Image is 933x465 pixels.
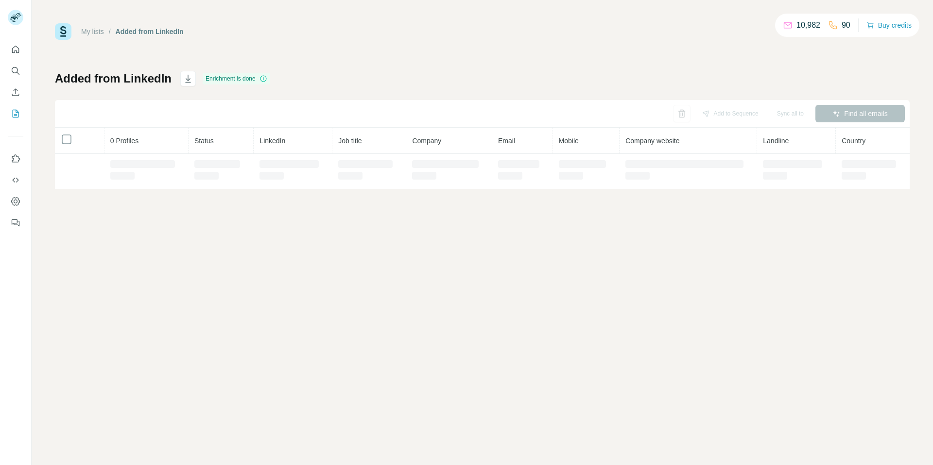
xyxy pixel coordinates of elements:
li: / [109,27,111,36]
button: Search [8,62,23,80]
button: Dashboard [8,193,23,210]
span: 0 Profiles [110,137,138,145]
div: Enrichment is done [203,73,270,84]
span: Landline [763,137,789,145]
span: Company [412,137,441,145]
span: Email [498,137,515,145]
button: Use Surfe on LinkedIn [8,150,23,167]
span: Job title [338,137,362,145]
button: Feedback [8,214,23,232]
span: Status [194,137,214,145]
button: My lists [8,105,23,122]
span: Country [842,137,865,145]
button: Quick start [8,41,23,58]
button: Buy credits [866,18,912,32]
h1: Added from LinkedIn [55,71,172,86]
span: LinkedIn [259,137,285,145]
span: Company website [625,137,679,145]
a: My lists [81,28,104,35]
p: 90 [842,19,850,31]
span: Mobile [559,137,579,145]
div: Added from LinkedIn [116,27,184,36]
button: Use Surfe API [8,171,23,189]
button: Enrich CSV [8,83,23,101]
img: Surfe Logo [55,23,71,40]
p: 10,982 [796,19,820,31]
